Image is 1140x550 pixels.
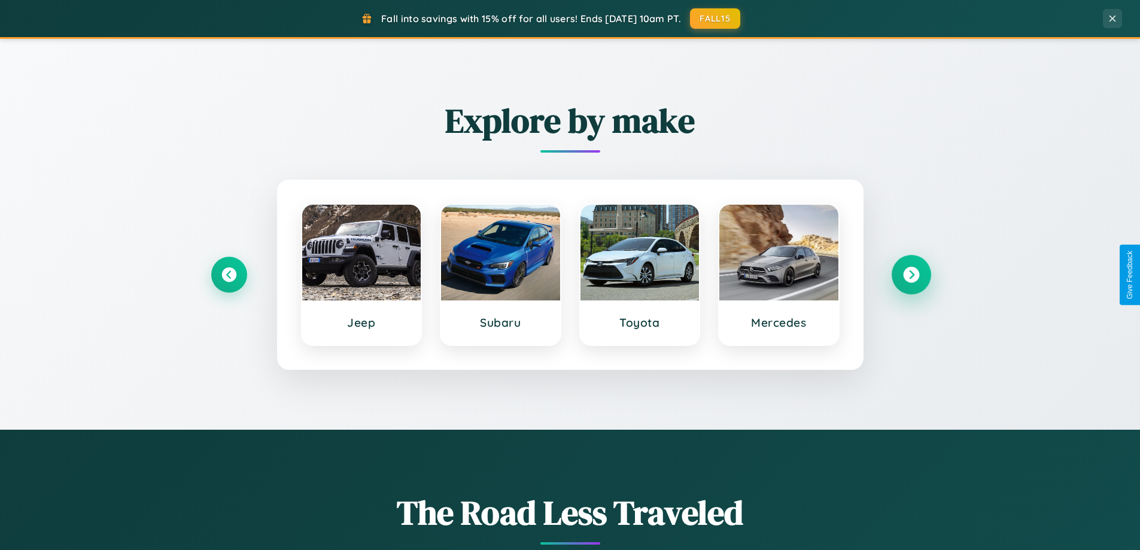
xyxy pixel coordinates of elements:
[211,98,929,144] h2: Explore by make
[211,490,929,536] h1: The Road Less Traveled
[453,315,548,330] h3: Subaru
[731,315,826,330] h3: Mercedes
[690,8,740,29] button: FALL15
[381,13,681,25] span: Fall into savings with 15% off for all users! Ends [DATE] 10am PT.
[314,315,409,330] h3: Jeep
[1126,251,1134,299] div: Give Feedback
[592,315,688,330] h3: Toyota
